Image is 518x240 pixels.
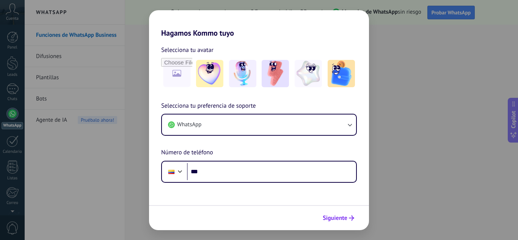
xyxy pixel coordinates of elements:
h2: Hagamos Kommo tuyo [149,10,369,38]
img: -3.jpeg [262,60,289,87]
div: Colombia: + 57 [164,164,179,180]
button: WhatsApp [162,115,356,135]
span: Selecciona tu preferencia de soporte [161,101,256,111]
span: Siguiente [323,215,347,221]
span: Selecciona tu avatar [161,45,213,55]
img: -2.jpeg [229,60,256,87]
img: -1.jpeg [196,60,223,87]
img: -4.jpeg [295,60,322,87]
span: Número de teléfono [161,148,213,158]
img: -5.jpeg [328,60,355,87]
span: WhatsApp [177,121,201,129]
button: Siguiente [319,212,358,224]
